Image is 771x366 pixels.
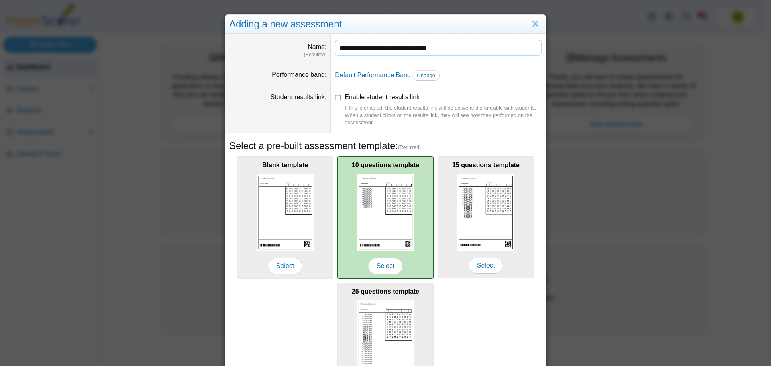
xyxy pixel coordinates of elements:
[272,71,326,78] label: Performance band
[469,258,503,274] span: Select
[352,162,419,168] b: 10 questions template
[452,162,520,168] b: 15 questions template
[357,174,414,251] img: scan_sheet_10_questions.png
[257,174,314,251] img: scan_sheet_blank.png
[457,174,514,251] img: scan_sheet_15_questions.png
[229,51,326,58] dfn: (Required)
[529,17,542,31] a: Close
[352,288,419,295] b: 25 questions template
[335,72,411,78] a: Default Performance Band
[412,70,440,81] a: Change
[308,43,326,50] label: Name
[271,94,327,100] label: Student results link
[268,258,302,274] span: Select
[417,72,435,78] span: Change
[398,144,421,151] span: (Required)
[229,139,542,153] h5: Select a pre-built assessment template:
[225,15,546,34] div: Adding a new assessment
[368,258,403,274] span: Select
[262,162,308,168] b: Blank template
[345,94,542,126] span: Enable student results link
[345,104,542,127] div: If this is enabled, the student results link will be active and shareable with students. When a s...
